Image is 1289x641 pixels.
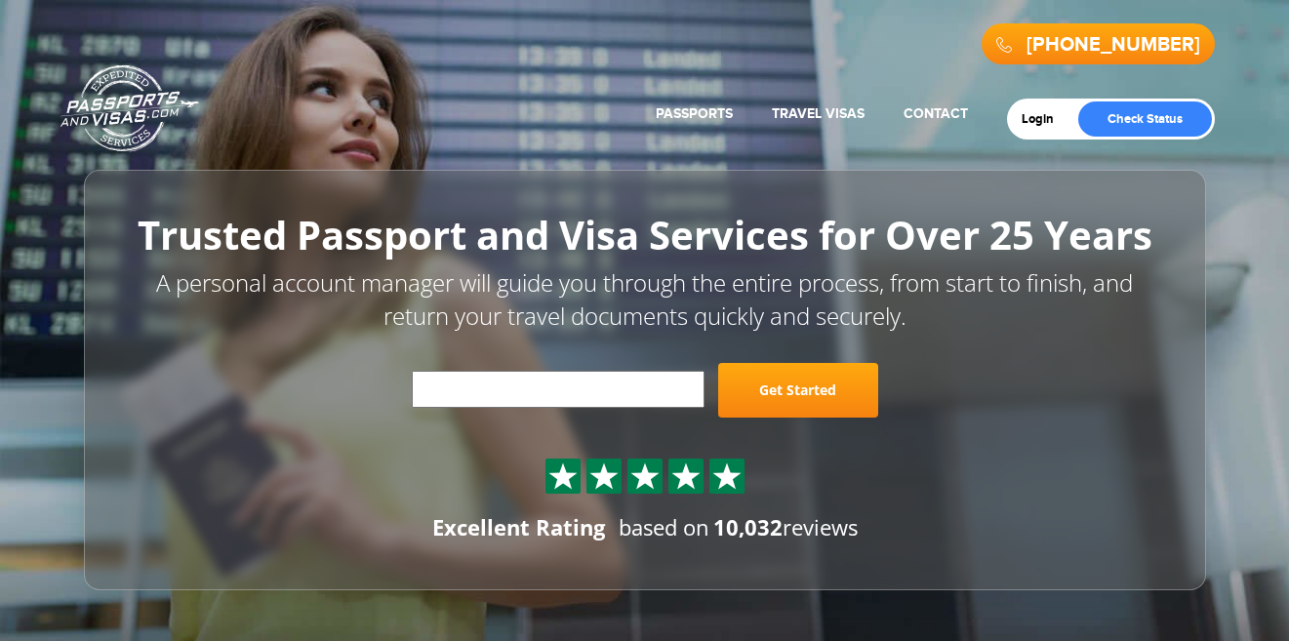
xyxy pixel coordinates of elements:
h1: Trusted Passport and Visa Services for Over 25 Years [128,214,1162,257]
span: reviews [713,512,858,541]
a: Passports & [DOMAIN_NAME] [60,64,199,152]
img: Sprite St [589,461,619,491]
img: Sprite St [712,461,742,491]
strong: 10,032 [713,512,783,541]
a: Passports [656,105,733,122]
img: Sprite St [548,461,578,491]
a: Contact [904,105,968,122]
a: Get Started [718,363,878,418]
span: based on [619,512,709,541]
a: Login [1022,111,1067,127]
a: Check Status [1078,101,1212,137]
div: Excellent Rating [432,512,605,542]
p: A personal account manager will guide you through the entire process, from start to finish, and r... [128,266,1162,334]
img: Sprite St [671,461,701,491]
a: Travel Visas [772,105,865,122]
img: Sprite St [630,461,660,491]
a: [PHONE_NUMBER] [1027,33,1200,57]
